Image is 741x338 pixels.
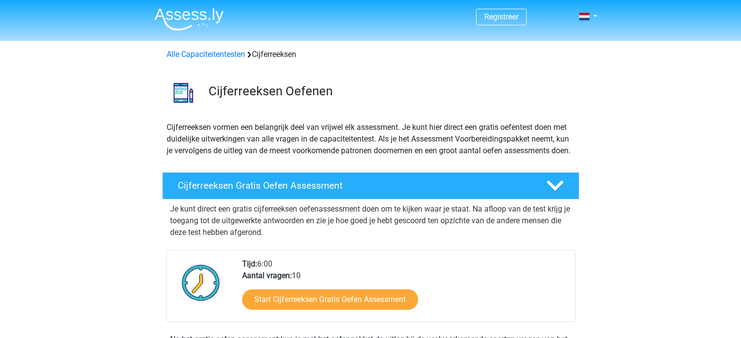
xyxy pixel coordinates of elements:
[158,172,583,199] a: Cijferreeksen Gratis Oefen Assessment
[178,180,531,191] h4: Cijferreeksen Gratis Oefen Assessment
[242,289,418,310] a: Start Cijferreeksen Gratis Oefen Assessment
[242,271,292,280] b: Aantal vragen:
[235,258,574,321] div: 6:00 10
[170,203,571,238] p: Je kunt direct een gratis cijferreeksen oefenassessment doen om te kijken waar je staat. Na afloo...
[176,258,226,307] img: Klok
[163,72,204,113] img: cijferreeksen
[154,8,224,31] img: Assessly
[242,259,257,268] b: Tijd:
[163,49,579,60] div: Cijferreeksen
[209,84,571,99] h3: Cijferreeksen Oefenen
[484,12,518,21] a: Registreer
[167,50,245,59] a: Alle Capaciteitentesten
[167,122,575,157] p: Cijferreeksen vormen een belangrijk deel van vrijwel elk assessment. Je kunt hier direct een grat...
